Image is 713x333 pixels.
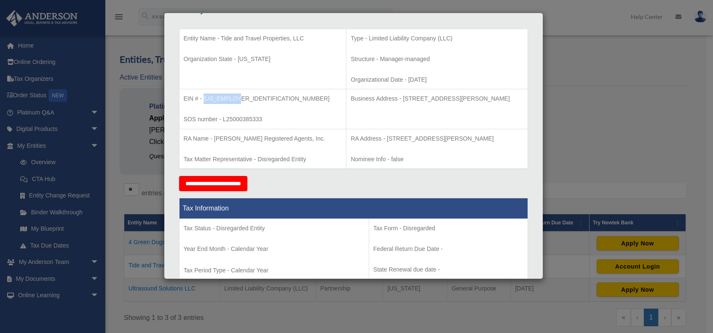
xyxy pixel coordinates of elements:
p: Tax Form - Disregarded [373,223,523,234]
p: Type - Limited Liability Company (LLC) [351,33,523,44]
p: EIN # - [US_EMPLOYER_IDENTIFICATION_NUMBER] [184,93,342,104]
p: Tax Matter Representative - Disregarded Entity [184,154,342,165]
p: RA Address - [STREET_ADDRESS][PERSON_NAME] [351,133,523,144]
p: Federal Return Due Date - [373,244,523,254]
td: Tax Period Type - Calendar Year [179,219,369,281]
p: RA Name - [PERSON_NAME] Registered Agents, Inc. [184,133,342,144]
p: Tax Status - Disregarded Entity [184,223,365,234]
p: Year End Month - Calendar Year [184,244,365,254]
p: Structure - Manager-managed [351,54,523,64]
p: Entity Name - Tide and Travel Properties, LLC [184,33,342,44]
p: Nominee Info - false [351,154,523,165]
th: Tax Information [179,198,528,219]
p: State Renewal due date - [373,264,523,275]
p: SOS number - L25000385333 [184,114,342,125]
p: Organizational Date - [DATE] [351,75,523,85]
p: Organization State - [US_STATE] [184,54,342,64]
p: Business Address - [STREET_ADDRESS][PERSON_NAME] [351,93,523,104]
